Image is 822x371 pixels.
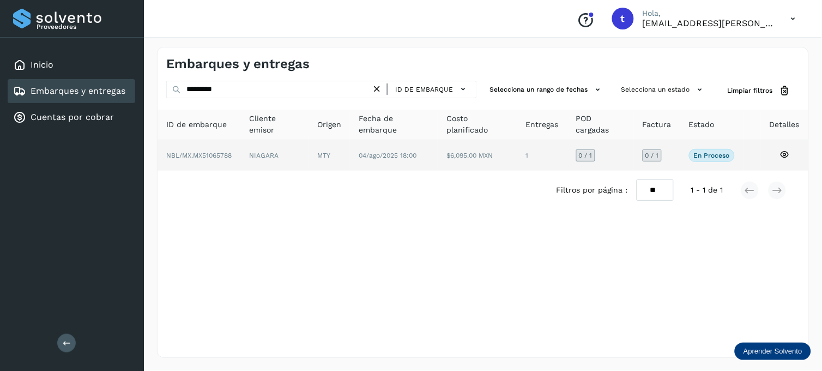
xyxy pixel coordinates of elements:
[643,119,672,130] span: Factura
[526,119,559,130] span: Entregas
[8,105,135,129] div: Cuentas por cobrar
[31,112,114,122] a: Cuentas por cobrar
[744,347,802,356] p: Aprender Solvento
[643,9,773,18] p: Hola,
[579,152,593,159] span: 0 / 1
[517,140,567,171] td: 1
[240,140,309,171] td: NIAGARA
[486,81,608,99] button: Selecciona un rango de fechas
[438,140,517,171] td: $6,095.00 MXN
[37,23,131,31] p: Proveedores
[31,59,53,70] a: Inicio
[395,85,453,94] span: ID de embarque
[694,152,730,159] p: En proceso
[359,152,416,159] span: 04/ago/2025 18:00
[719,81,800,101] button: Limpiar filtros
[249,113,300,136] span: Cliente emisor
[576,113,625,136] span: POD cargadas
[317,119,341,130] span: Origen
[770,119,800,130] span: Detalles
[31,86,125,96] a: Embarques y entregas
[446,113,509,136] span: Costo planificado
[735,343,811,360] div: Aprender Solvento
[643,18,773,28] p: transportes.lg.lozano@gmail.com
[166,56,310,72] h4: Embarques y entregas
[728,86,773,95] span: Limpiar filtros
[392,81,472,97] button: ID de embarque
[166,152,232,159] span: NBL/MX.MX51065788
[617,81,710,99] button: Selecciona un estado
[689,119,715,130] span: Estado
[8,79,135,103] div: Embarques y entregas
[309,140,350,171] td: MTY
[166,119,227,130] span: ID de embarque
[557,184,628,196] span: Filtros por página :
[359,113,429,136] span: Fecha de embarque
[8,53,135,77] div: Inicio
[691,184,723,196] span: 1 - 1 de 1
[645,152,659,159] span: 0 / 1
